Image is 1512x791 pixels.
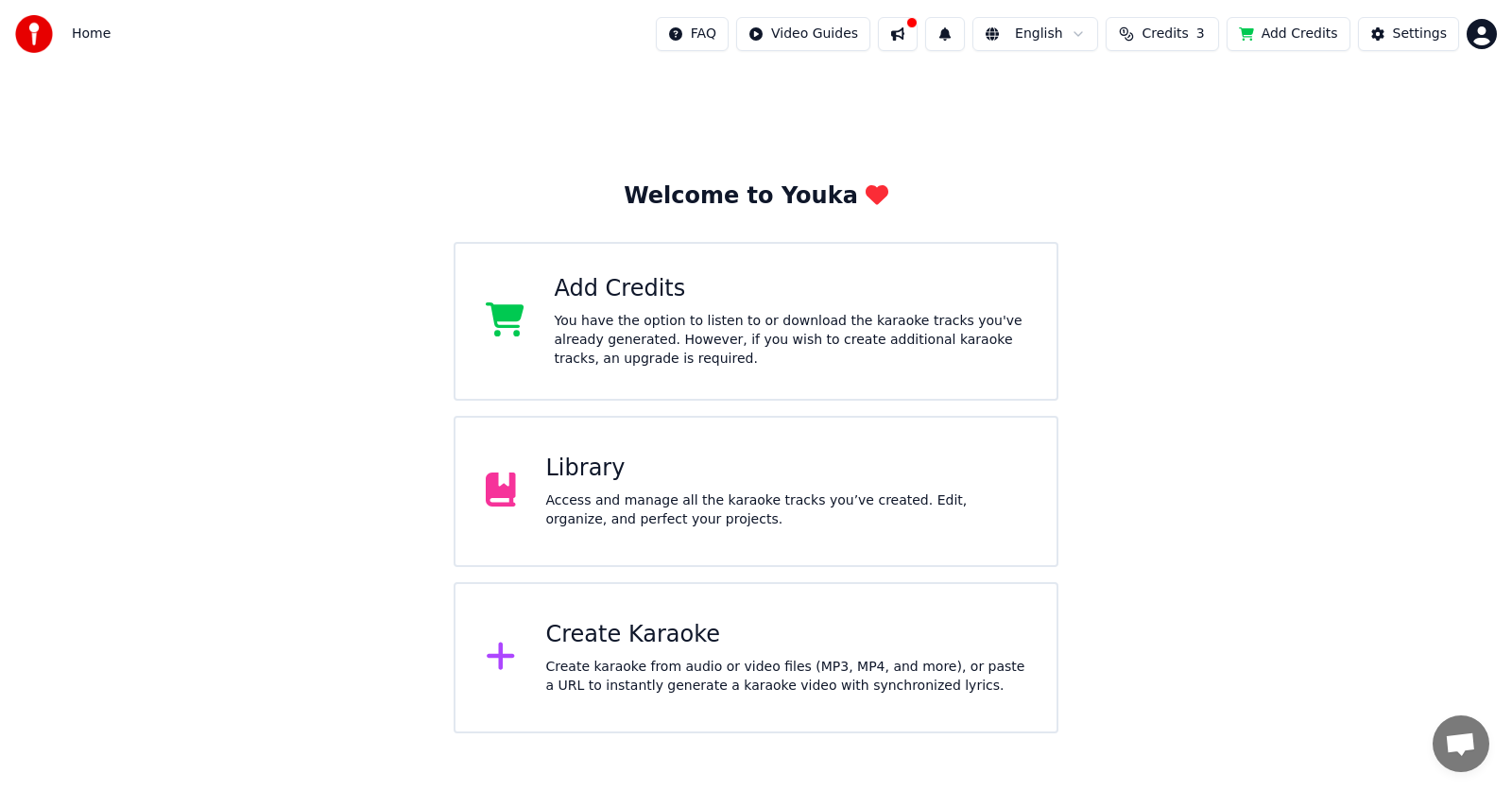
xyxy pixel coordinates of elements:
[546,454,1027,484] div: Library
[1227,17,1350,51] button: Add Credits
[624,181,888,212] div: Welcome to Youka
[555,274,1027,304] div: Add Credits
[72,25,111,43] span: Home
[1196,25,1205,43] span: 3
[555,312,1027,369] div: You have the option to listen to or download the karaoke tracks you've already generated. However...
[1142,25,1188,43] span: Credits
[15,15,53,53] img: youka
[1393,25,1447,43] div: Settings
[546,620,1027,650] div: Create Karaoke
[1106,17,1219,51] button: Credits3
[546,658,1027,696] div: Create karaoke from audio or video files (MP3, MP4, and more), or paste a URL to instantly genera...
[546,491,1027,529] div: Access and manage all the karaoke tracks you’ve created. Edit, organize, and perfect your projects.
[72,25,111,43] nav: breadcrumb
[656,17,729,51] button: FAQ
[1358,17,1459,51] button: Settings
[736,17,870,51] button: Video Guides
[1433,715,1489,772] a: Open chat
